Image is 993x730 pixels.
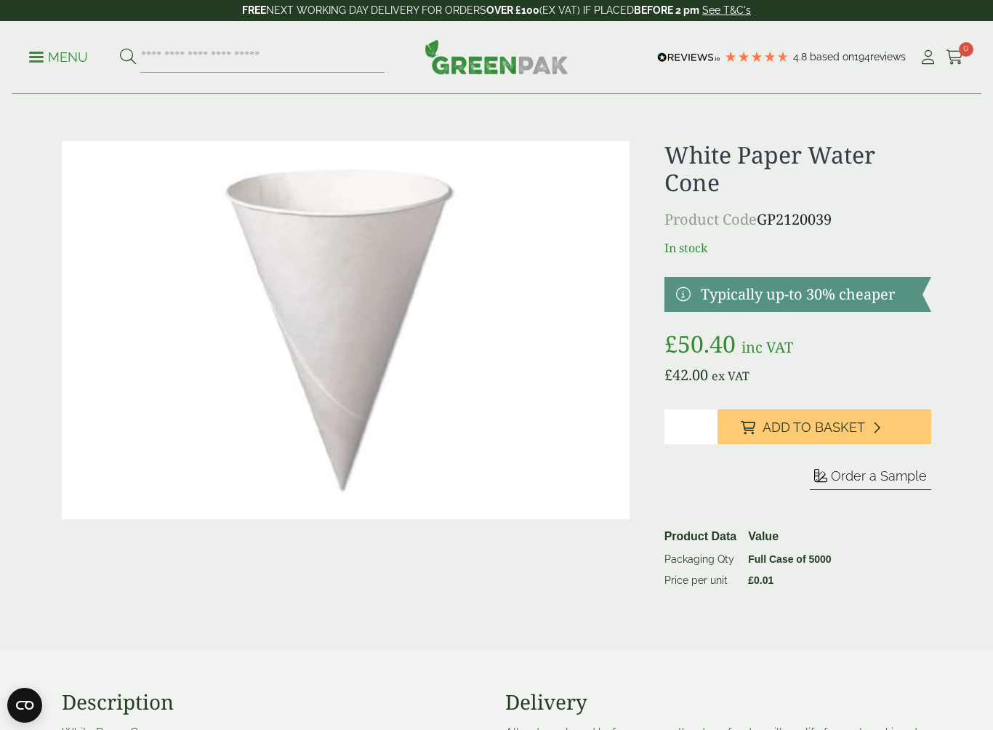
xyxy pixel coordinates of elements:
[664,141,931,197] h1: White Paper Water Cone
[659,570,743,591] td: Price per unit
[959,42,973,57] span: 0
[486,4,539,16] strong: OVER £100
[854,51,870,63] span: 194
[659,548,743,570] td: Packaging Qty
[664,328,678,359] span: £
[831,468,927,484] span: Order a Sample
[659,525,743,549] th: Product Data
[870,51,906,63] span: reviews
[717,409,931,444] button: Add to Basket
[748,574,754,586] span: £
[793,51,810,63] span: 4.8
[29,49,88,66] p: Menu
[62,141,630,519] img: 2120039 White Paper Water Cone 4oz
[724,50,789,63] div: 4.78 Stars
[634,4,699,16] strong: BEFORE 2 pm
[946,47,964,68] a: 0
[742,525,837,549] th: Value
[664,328,736,359] bdi: 50.40
[242,4,266,16] strong: FREE
[505,690,931,715] h3: Delivery
[702,4,751,16] a: See T&C's
[664,209,931,230] p: GP2120039
[664,239,931,257] p: In stock
[741,337,793,357] span: inc VAT
[62,690,488,715] h3: Description
[810,468,931,490] button: Order a Sample
[657,52,720,63] img: REVIEWS.io
[7,688,42,723] button: Open CMP widget
[748,574,773,586] bdi: 0.01
[748,553,831,565] strong: Full Case of 5000
[810,51,854,63] span: Based on
[664,365,672,385] span: £
[664,365,708,385] bdi: 42.00
[29,49,88,63] a: Menu
[425,39,568,74] img: GreenPak Supplies
[664,209,757,229] span: Product Code
[919,50,937,65] i: My Account
[946,50,964,65] i: Cart
[712,368,749,384] span: ex VAT
[763,420,865,436] span: Add to Basket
